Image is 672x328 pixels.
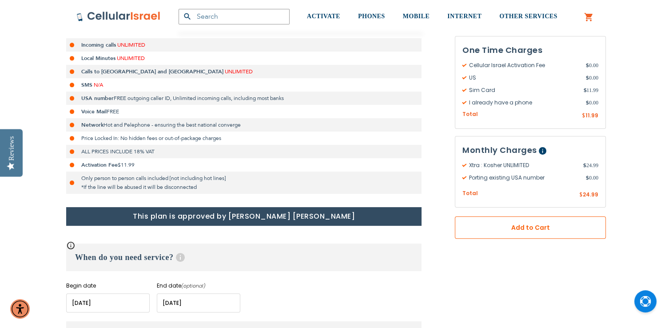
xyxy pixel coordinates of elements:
span: $ [586,99,589,107]
strong: Network [81,121,103,128]
h3: One Time Charges [462,44,598,57]
strong: Activation Fee [81,161,118,168]
span: Add to Cart [484,223,577,232]
li: Only person to person calls included [not including hot lines] *If the line will be abused it wil... [66,172,421,194]
span: PHONES [358,13,385,20]
span: 11.99 [583,86,598,94]
span: Porting existing USA number [462,174,586,182]
label: Begin date [66,282,150,290]
i: (optional) [181,282,206,289]
li: Price Locked In: No hidden fees or out-of-package charges [66,132,421,145]
span: I already have a phone [462,99,586,107]
span: Help [176,253,185,262]
span: 0.00 [586,174,598,182]
input: MM/DD/YYYY [157,293,240,312]
span: $ [583,86,586,94]
button: Add to Cart [455,216,606,239]
span: N/A [94,81,103,88]
span: $ [586,61,589,69]
h3: When do you need service? [66,244,421,271]
strong: Calls to [GEOGRAPHIC_DATA] and [GEOGRAPHIC_DATA] [81,68,223,75]
span: $ [579,191,583,199]
div: Reviews [8,136,16,160]
span: INTERNET [447,13,481,20]
span: $11.99 [118,161,135,168]
span: $ [582,112,585,120]
strong: SMS [81,81,92,88]
span: 0.00 [586,99,598,107]
span: 0.00 [586,74,598,82]
span: ACTIVATE [307,13,340,20]
span: $ [586,174,589,182]
span: 11.99 [585,112,598,119]
span: OTHER SERVICES [499,13,557,20]
span: US [462,74,586,82]
span: UNLIMITED [117,41,145,48]
input: MM/DD/YYYY [66,293,150,312]
span: UNLIMITED [225,68,253,75]
span: Sim Card [462,86,583,94]
span: Help [539,147,546,155]
span: UNLIMITED [117,55,145,62]
span: $ [586,74,589,82]
span: 24.99 [583,191,598,198]
strong: Incoming calls [81,41,116,48]
strong: Voice Mail [81,108,107,115]
span: 24.99 [583,161,598,169]
div: Accessibility Menu [10,299,30,319]
span: FREE [107,108,119,115]
li: ALL PRICES INCLUDE 18% VAT [66,145,421,158]
span: Cellular Israel Activation Fee [462,61,586,69]
strong: USA number [81,95,114,102]
strong: Local Minutes [81,55,115,62]
span: FREE outgoing caller ID, Unlimited incoming calls, including most banks [114,95,284,102]
span: Xtra : Kosher UNLIMITED [462,161,583,169]
span: Total [462,189,478,198]
img: Cellular Israel Logo [76,11,161,22]
span: Hot and Pelephone - ensuring the best national converge [103,121,241,128]
span: Total [462,110,478,119]
span: Monthly Charges [462,144,537,156]
span: 0.00 [586,61,598,69]
input: Search [179,9,290,24]
h1: This plan is approved by [PERSON_NAME] [PERSON_NAME] [66,207,421,226]
span: $ [583,161,586,169]
span: MOBILE [403,13,430,20]
label: End date [157,282,240,290]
